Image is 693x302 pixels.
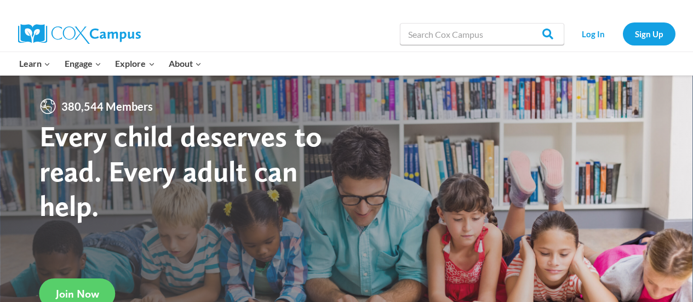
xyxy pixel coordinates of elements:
[115,56,154,71] span: Explore
[56,287,99,300] span: Join Now
[19,56,50,71] span: Learn
[570,22,617,45] a: Log In
[65,56,101,71] span: Engage
[18,24,141,44] img: Cox Campus
[623,22,675,45] a: Sign Up
[570,22,675,45] nav: Secondary Navigation
[169,56,202,71] span: About
[39,118,322,223] strong: Every child deserves to read. Every adult can help.
[13,52,209,75] nav: Primary Navigation
[400,23,564,45] input: Search Cox Campus
[57,98,157,115] span: 380,544 Members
